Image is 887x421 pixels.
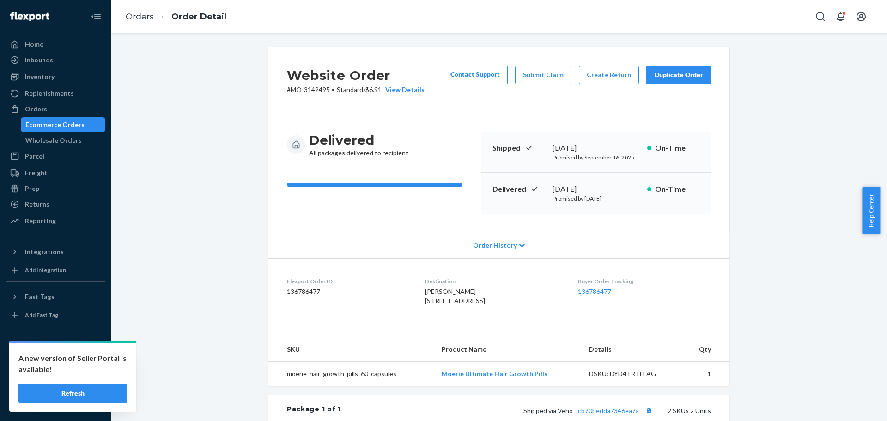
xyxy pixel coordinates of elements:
div: Inventory [25,72,55,81]
div: Parcel [25,152,44,161]
a: Orders [6,102,105,116]
td: moerie_hair_growth_pills_60_capsules [268,362,434,386]
button: Refresh [18,384,127,403]
a: Contact Support [443,66,508,84]
div: [DATE] [553,184,640,195]
button: Integrations [6,244,105,259]
div: Returns [25,200,49,209]
span: Order History [473,241,517,250]
a: Inbounds [6,53,105,67]
dd: 136786477 [287,287,410,296]
a: Parcel [6,149,105,164]
div: [DATE] [553,143,640,153]
a: Orders [126,12,154,22]
div: Inbounds [25,55,53,65]
a: 136786477 [578,287,611,295]
button: Close Navigation [87,7,105,26]
p: Promised by [DATE] [553,195,640,202]
span: [PERSON_NAME] [STREET_ADDRESS] [425,287,485,305]
button: Create Return [579,66,639,84]
div: Add Integration [25,266,66,274]
p: On-Time [655,143,700,153]
button: Help Center [862,187,880,234]
div: Replenishments [25,89,74,98]
p: Promised by September 16, 2025 [553,153,640,161]
p: Shipped [492,143,545,153]
div: All packages delivered to recipient [309,132,408,158]
button: Open Search Box [811,7,830,26]
th: Qty [683,337,729,362]
a: Talk to Support [6,364,105,378]
a: Returns [6,197,105,212]
p: # MO-3142495 / $6.91 [287,85,425,94]
a: cb70bedda7346ea7a [578,407,639,415]
button: View Details [382,85,425,94]
div: Fast Tags [25,292,55,301]
img: Flexport logo [10,12,49,21]
button: Submit Claim [515,66,571,84]
a: Add Integration [6,263,105,278]
div: Add Fast Tag [25,311,58,319]
div: Orders [25,104,47,114]
div: Duplicate Order [654,70,703,79]
ol: breadcrumbs [118,3,234,31]
div: Reporting [25,216,56,226]
span: Shipped via Veho [523,407,655,415]
div: 2 SKUs 2 Units [341,404,711,416]
th: SKU [268,337,434,362]
a: Prep [6,181,105,196]
button: Open account menu [852,7,870,26]
a: Wholesale Orders [21,133,106,148]
dt: Flexport Order ID [287,277,410,285]
a: Replenishments [6,86,105,101]
td: 1 [683,362,729,386]
a: Order Detail [171,12,226,22]
div: DSKU: DYD4TRTFLAG [589,369,676,378]
p: A new version of Seller Portal is available! [18,353,127,375]
div: Home [25,40,43,49]
th: Details [582,337,683,362]
button: Open notifications [832,7,850,26]
dt: Destination [425,277,563,285]
div: Integrations [25,247,64,256]
h2: Website Order [287,66,425,85]
button: Fast Tags [6,289,105,304]
div: Wholesale Orders [25,136,82,145]
button: Give Feedback [6,395,105,410]
dt: Buyer Order Tracking [578,277,711,285]
div: Ecommerce Orders [25,120,85,129]
a: Inventory [6,69,105,84]
a: Help Center [6,379,105,394]
span: • [332,85,335,93]
a: Add Fast Tag [6,308,105,323]
button: Duplicate Order [646,66,711,84]
div: Freight [25,168,48,177]
span: Standard [337,85,363,93]
h3: Delivered [309,132,408,148]
div: Prep [25,184,39,193]
a: Home [6,37,105,52]
button: Copy tracking number [643,404,655,416]
a: Settings [6,348,105,363]
th: Product Name [434,337,582,362]
p: Delivered [492,184,545,195]
a: Moerie Ultimate Hair Growth Pills [442,370,547,378]
div: Package 1 of 1 [287,404,341,416]
p: On-Time [655,184,700,195]
a: Ecommerce Orders [21,117,106,132]
a: Freight [6,165,105,180]
a: Reporting [6,214,105,228]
